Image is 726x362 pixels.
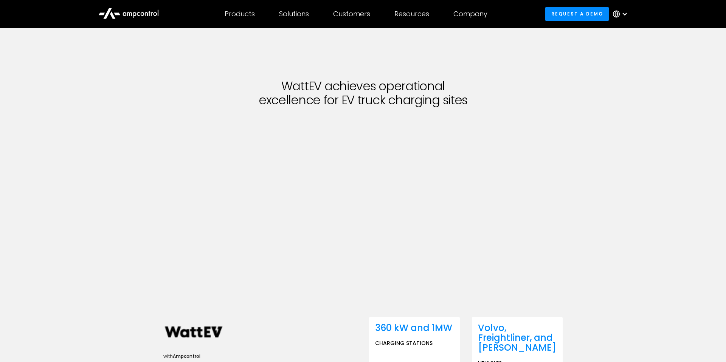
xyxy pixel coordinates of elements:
[225,10,255,18] div: Products
[197,79,529,107] h1: WattEV achieves operational excellence for EV truck charging sites
[333,10,370,18] div: Customers
[375,323,452,333] div: 360 kW and 1MW
[545,7,609,21] a: Request a demo
[453,10,487,18] div: Company
[279,10,309,18] div: Solutions
[163,353,292,360] div: with
[394,10,429,18] div: Resources
[173,353,200,359] span: Ampcontrol
[478,323,557,353] div: Volvo, Freightliner, and [PERSON_NAME]
[375,339,433,347] p: Charging stations
[197,112,529,299] iframe: WattEV (full) uses Ampcontrol for truck charging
